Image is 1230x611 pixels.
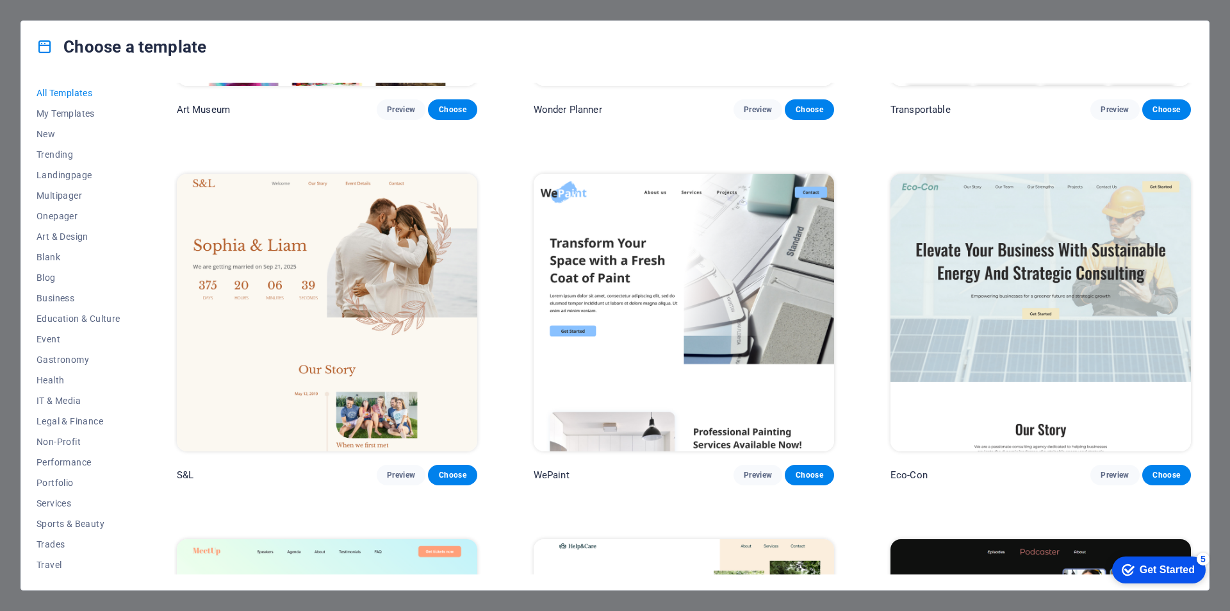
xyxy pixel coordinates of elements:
p: Wonder Planner [534,103,602,116]
span: Gastronomy [37,355,120,365]
span: Travel [37,560,120,570]
p: Art Museum [177,103,230,116]
p: WePaint [534,469,570,481]
button: My Templates [37,103,120,124]
button: Choose [428,99,477,120]
button: Gastronomy [37,349,120,370]
span: Preview [744,105,772,115]
button: Education & Culture [37,308,120,329]
span: All Templates [37,88,120,98]
button: Blank [37,247,120,267]
span: Preview [744,470,772,480]
button: Preview [734,465,782,485]
span: Trending [37,149,120,160]
span: Choose [438,105,466,115]
button: Onepager [37,206,120,226]
span: Business [37,293,120,303]
span: Preview [1101,105,1129,115]
span: Choose [1152,105,1181,115]
span: Health [37,375,120,385]
button: Portfolio [37,473,120,493]
span: Landingpage [37,170,120,180]
button: Choose [428,465,477,485]
button: Blog [37,267,120,288]
img: Eco-Con [890,174,1191,451]
button: Choose [1142,465,1191,485]
button: Choose [1142,99,1191,120]
span: Services [37,498,120,508]
button: Choose [785,465,833,485]
span: Art & Design [37,231,120,242]
button: Landingpage [37,165,120,185]
button: Preview [1090,465,1139,485]
button: Art & Design [37,226,120,247]
button: Trending [37,144,120,165]
button: Services [37,493,120,514]
p: Eco-Con [890,469,928,481]
button: Preview [734,99,782,120]
button: Sports & Beauty [37,514,120,534]
button: Performance [37,452,120,473]
span: Legal & Finance [37,416,120,426]
button: Non-Profit [37,431,120,452]
span: IT & Media [37,396,120,406]
span: Choose [795,470,823,480]
span: Choose [438,470,466,480]
button: New [37,124,120,144]
span: Onepager [37,211,120,221]
span: Blog [37,272,120,283]
button: Preview [377,465,425,485]
span: Event [37,334,120,344]
span: Preview [1101,470,1129,480]
button: Travel [37,555,120,575]
span: Preview [387,470,415,480]
span: Choose [1152,470,1181,480]
div: 5 [95,3,108,15]
span: Multipager [37,190,120,201]
button: Preview [377,99,425,120]
h4: Choose a template [37,37,206,57]
img: S&L [177,174,477,451]
button: Trades [37,534,120,555]
span: Education & Culture [37,314,120,324]
span: Choose [795,105,823,115]
div: Get Started 5 items remaining, 0% complete [10,6,104,33]
span: Portfolio [37,478,120,488]
button: Preview [1090,99,1139,120]
button: Health [37,370,120,390]
span: Non-Profit [37,437,120,447]
p: Transportable [890,103,951,116]
p: S&L [177,469,193,481]
button: Choose [785,99,833,120]
span: New [37,129,120,139]
button: All Templates [37,83,120,103]
span: Preview [387,105,415,115]
button: IT & Media [37,390,120,411]
span: Trades [37,539,120,549]
div: Get Started [38,14,93,26]
button: Business [37,288,120,308]
span: Performance [37,457,120,467]
button: Legal & Finance [37,411,120,431]
button: Event [37,329,120,349]
button: Multipager [37,185,120,206]
span: Blank [37,252,120,262]
span: Sports & Beauty [37,519,120,529]
img: WePaint [534,174,834,451]
span: My Templates [37,108,120,119]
